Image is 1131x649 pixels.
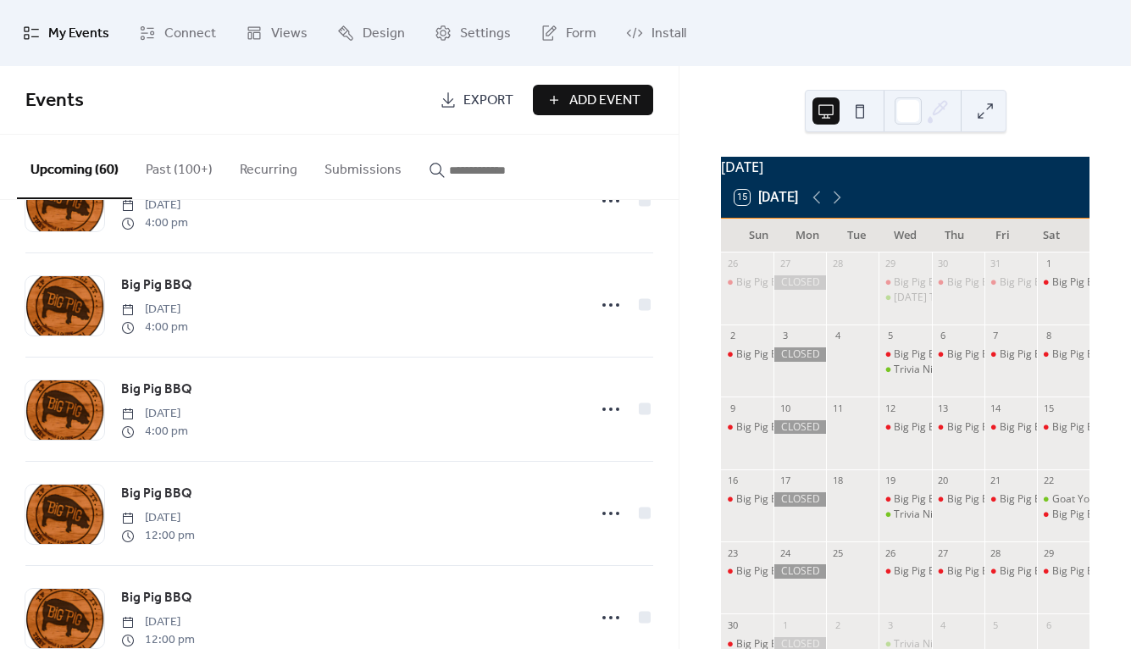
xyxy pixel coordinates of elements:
div: 30 [937,258,950,270]
div: Big Pig BBQ [894,420,950,435]
div: 23 [726,546,739,559]
div: Big Pig BBQ [932,564,984,579]
button: Past (100+) [132,135,226,197]
div: 29 [884,258,896,270]
div: Big Pig BBQ [947,492,1003,507]
div: Big Pig BBQ [736,564,792,579]
div: Fri [979,219,1028,252]
button: 15[DATE] [729,186,804,209]
div: Big Pig BBQ [984,492,1037,507]
div: Tue [832,219,881,252]
div: 2 [831,618,844,631]
div: 19 [884,474,896,487]
div: Big Pig BBQ [879,564,931,579]
div: Goat Yoga [1037,492,1089,507]
a: My Events [10,7,122,59]
div: 2 [726,330,739,342]
div: Big Pig BBQ [1037,420,1089,435]
div: Big Pig BBQ [1052,420,1108,435]
div: Big Pig BBQ [894,347,950,362]
span: [DATE] [121,301,188,319]
span: Big Pig BBQ [121,380,192,400]
div: 15 [1042,402,1055,414]
div: Sun [735,219,784,252]
div: Big Pig BBQ [721,492,773,507]
div: 8 [1042,330,1055,342]
a: Design [324,7,418,59]
span: Connect [164,20,216,47]
div: [DATE] [721,157,1089,177]
div: Big Pig BBQ [947,275,1003,290]
span: Export [463,91,513,111]
div: Big Pig BBQ [1052,275,1108,290]
div: 25 [831,546,844,559]
div: Big Pig BBQ [984,275,1037,290]
div: 29 [1042,546,1055,559]
a: Export [427,85,526,115]
div: 4 [831,330,844,342]
span: [DATE] [121,509,195,527]
div: 9 [726,402,739,414]
span: Big Pig BBQ [121,484,192,504]
span: Form [566,20,596,47]
div: 6 [1042,618,1055,631]
span: Add Event [569,91,640,111]
div: Wed [881,219,930,252]
div: Trivia Night [894,363,948,377]
div: Big Pig BBQ [984,347,1037,362]
div: 26 [884,546,896,559]
div: Big Pig BBQ [932,275,984,290]
div: Big Pig BBQ [879,492,931,507]
a: Big Pig BBQ [121,275,192,297]
div: 5 [990,618,1002,631]
div: 17 [779,474,791,487]
div: Halloween Trivia Night [879,291,931,305]
div: 27 [937,546,950,559]
a: Add Event [533,85,653,115]
div: Big Pig BBQ [1037,564,1089,579]
div: Big Pig BBQ [736,492,792,507]
div: Big Pig BBQ [947,564,1003,579]
div: 13 [937,402,950,414]
div: CLOSED [773,347,826,362]
div: 16 [726,474,739,487]
span: Install [651,20,686,47]
span: [DATE] [121,197,188,214]
div: Trivia Night [879,363,931,377]
button: Recurring [226,135,311,197]
div: Big Pig BBQ [1052,508,1108,522]
div: Big Pig BBQ [984,420,1037,435]
a: Big Pig BBQ [121,483,192,505]
div: [DATE] Trivia Night [894,291,984,305]
button: Submissions [311,135,415,197]
div: 5 [884,330,896,342]
div: Big Pig BBQ [1000,564,1056,579]
div: Big Pig BBQ [1052,347,1108,362]
span: 4:00 pm [121,319,188,336]
div: Big Pig BBQ [1000,420,1056,435]
div: Big Pig BBQ [1000,275,1056,290]
div: Big Pig BBQ [984,564,1037,579]
div: Goat Yoga [1052,492,1101,507]
div: 28 [831,258,844,270]
div: Big Pig BBQ [1000,492,1056,507]
div: CLOSED [773,275,826,290]
div: Big Pig BBQ [721,420,773,435]
div: Big Pig BBQ [894,275,950,290]
div: Big Pig BBQ [879,347,931,362]
div: 6 [937,330,950,342]
span: Big Pig BBQ [121,275,192,296]
div: CLOSED [773,492,826,507]
div: Sat [1027,219,1076,252]
div: 7 [990,330,1002,342]
div: 31 [990,258,1002,270]
div: Big Pig BBQ [1000,347,1056,362]
a: Views [233,7,320,59]
div: Big Pig BBQ [932,492,984,507]
span: Settings [460,20,511,47]
span: 12:00 pm [121,527,195,545]
div: Big Pig BBQ [879,275,931,290]
div: 18 [831,474,844,487]
div: Big Pig BBQ [879,420,931,435]
span: Events [25,82,84,119]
